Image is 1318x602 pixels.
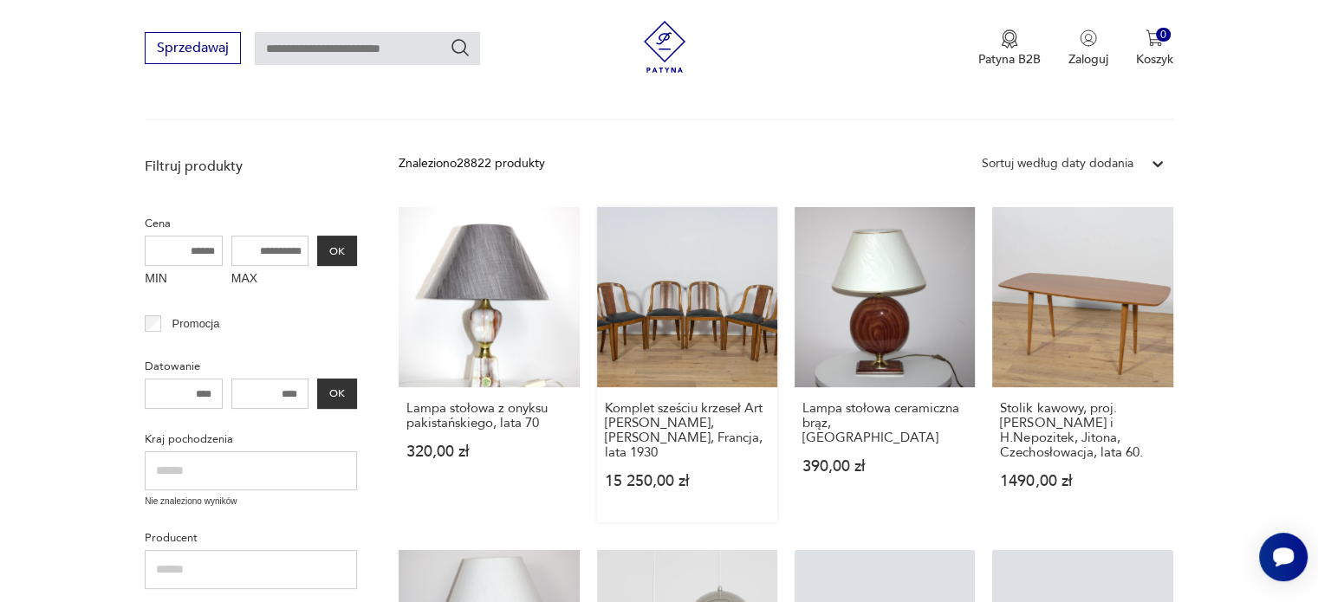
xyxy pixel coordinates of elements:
[317,236,357,266] button: OK
[406,444,571,459] p: 320,00 zł
[145,495,357,508] p: Nie znaleziono wyników
[145,528,357,547] p: Producent
[145,43,241,55] a: Sprzedawaj
[145,157,357,176] p: Filtruj produkty
[605,474,769,489] p: 15 250,00 zł
[1000,401,1165,460] h3: Stolik kawowy, proj. [PERSON_NAME] i H.Nepozitek, Jitona, Czechosłowacja, lata 60.
[145,266,223,294] label: MIN
[597,207,777,522] a: Komplet sześciu krzeseł Art Deco Gondola, Rene Melin, Francja, lata 1930Komplet sześciu krzeseł A...
[795,207,975,522] a: Lampa stołowa ceramiczna brąz, FrancjaLampa stołowa ceramiczna brąz, [GEOGRAPHIC_DATA]390,00 zł
[450,37,471,58] button: Szukaj
[1001,29,1018,49] img: Ikona medalu
[982,154,1133,173] div: Sortuj według daty dodania
[1259,533,1308,581] iframe: Smartsupp widget button
[1136,29,1173,68] button: 0Koszyk
[145,357,357,376] p: Datowanie
[978,51,1041,68] p: Patyna B2B
[1000,474,1165,489] p: 1490,00 zł
[802,401,967,445] h3: Lampa stołowa ceramiczna brąz, [GEOGRAPHIC_DATA]
[1080,29,1097,47] img: Ikonka użytkownika
[1156,28,1171,42] div: 0
[978,29,1041,68] button: Patyna B2B
[1068,29,1108,68] button: Zaloguj
[399,207,579,522] a: Lampa stołowa z onyksu pakistańskiego, lata 70Lampa stołowa z onyksu pakistańskiego, lata 70320,0...
[605,401,769,460] h3: Komplet sześciu krzeseł Art [PERSON_NAME], [PERSON_NAME], Francja, lata 1930
[978,29,1041,68] a: Ikona medaluPatyna B2B
[145,430,357,449] p: Kraj pochodzenia
[399,154,545,173] div: Znaleziono 28822 produkty
[145,32,241,64] button: Sprzedawaj
[172,314,220,333] p: Promocja
[231,266,309,294] label: MAX
[1146,29,1163,47] img: Ikona koszyka
[992,207,1172,522] a: Stolik kawowy, proj. B. Landsman i H.Nepozitek, Jitona, Czechosłowacja, lata 60.Stolik kawowy, pr...
[317,379,357,409] button: OK
[145,214,357,233] p: Cena
[1068,51,1108,68] p: Zaloguj
[1136,51,1173,68] p: Koszyk
[802,459,967,474] p: 390,00 zł
[406,401,571,430] h3: Lampa stołowa z onyksu pakistańskiego, lata 70
[639,21,691,73] img: Patyna - sklep z meblami i dekoracjami vintage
